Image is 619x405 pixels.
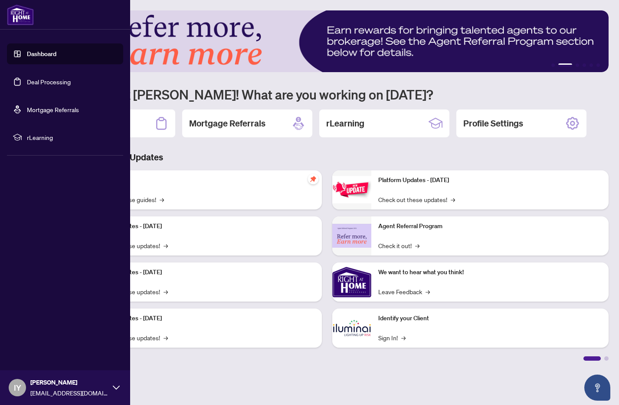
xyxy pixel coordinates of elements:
[576,63,579,67] button: 3
[27,50,56,58] a: Dashboard
[415,241,419,250] span: →
[326,117,364,129] h2: rLearning
[451,195,455,204] span: →
[378,241,419,250] a: Check it out!→
[27,133,117,142] span: rLearning
[14,382,21,394] span: IY
[30,388,108,398] span: [EMAIL_ADDRESS][DOMAIN_NAME]
[332,176,371,203] img: Platform Updates - June 23, 2025
[332,224,371,248] img: Agent Referral Program
[91,268,315,277] p: Platform Updates - [DATE]
[7,4,34,25] img: logo
[45,151,609,163] h3: Brokerage & Industry Updates
[583,63,586,67] button: 4
[160,195,164,204] span: →
[91,314,315,323] p: Platform Updates - [DATE]
[332,262,371,302] img: We want to hear what you think!
[164,333,168,342] span: →
[189,117,265,129] h2: Mortgage Referrals
[27,106,79,113] a: Mortgage Referrals
[30,378,108,387] span: [PERSON_NAME]
[378,333,406,342] a: Sign In!→
[596,63,600,67] button: 6
[27,78,71,86] a: Deal Processing
[378,287,430,296] a: Leave Feedback→
[590,63,593,67] button: 5
[45,10,609,72] img: Slide 1
[45,86,609,103] h1: Welcome back [PERSON_NAME]! What are you working on [DATE]?
[164,241,168,250] span: →
[378,222,602,231] p: Agent Referral Program
[164,287,168,296] span: →
[558,63,572,67] button: 2
[91,176,315,185] p: Self-Help
[91,222,315,231] p: Platform Updates - [DATE]
[378,195,455,204] a: Check out these updates!→
[426,287,430,296] span: →
[551,63,555,67] button: 1
[308,174,318,184] span: pushpin
[332,309,371,348] img: Identify your Client
[378,314,602,323] p: Identify your Client
[401,333,406,342] span: →
[463,117,523,129] h2: Profile Settings
[378,268,602,277] p: We want to hear what you think!
[584,375,610,401] button: Open asap
[378,176,602,185] p: Platform Updates - [DATE]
